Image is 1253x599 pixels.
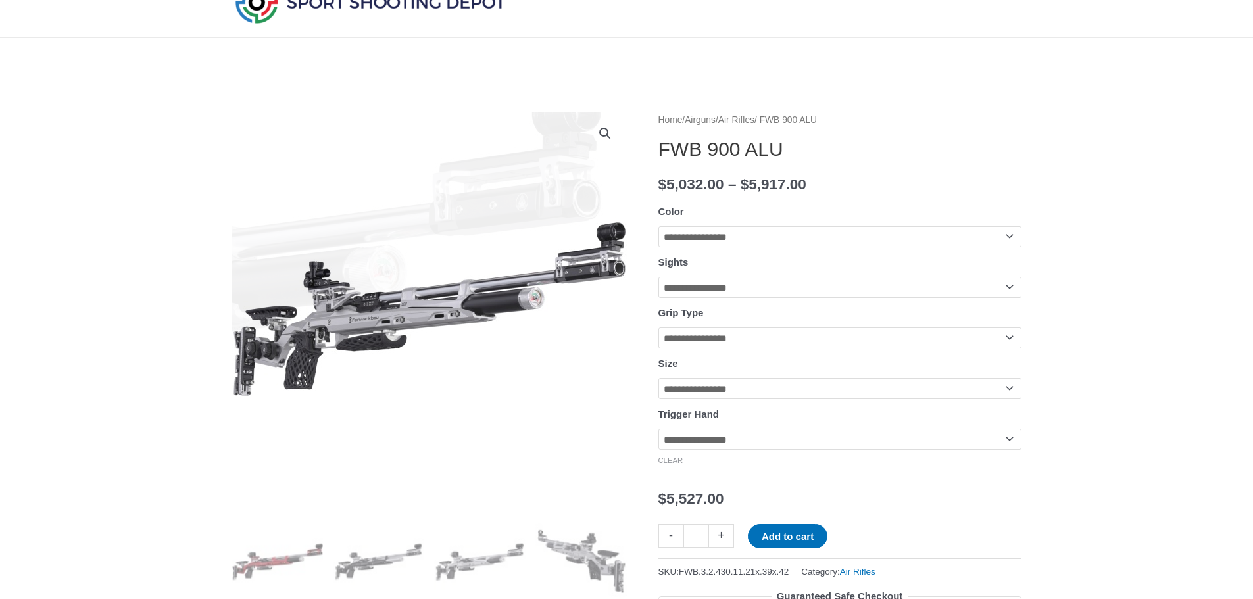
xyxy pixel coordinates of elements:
a: - [658,524,683,547]
a: Airguns [685,115,716,125]
span: $ [741,176,749,193]
a: Home [658,115,683,125]
a: Air Rifles [840,567,875,577]
a: Clear options [658,456,683,464]
label: Trigger Hand [658,408,720,419]
bdi: 5,917.00 [741,176,806,193]
label: Sights [658,256,689,268]
h1: FWB 900 ALU [658,137,1021,161]
bdi: 5,032.00 [658,176,724,193]
span: Category: [801,563,875,580]
span: $ [658,176,667,193]
span: – [728,176,737,193]
label: Size [658,358,678,369]
span: FWB.3.2.430.11.21x.39x.42 [679,567,789,577]
a: + [709,524,734,547]
label: Grip Type [658,307,704,318]
button: Add to cart [748,524,827,548]
a: Air Rifles [718,115,754,125]
input: Product quantity [683,524,709,547]
a: View full-screen image gallery [593,122,617,145]
span: $ [658,491,667,507]
label: Color [658,206,684,217]
nav: Breadcrumb [658,112,1021,129]
bdi: 5,527.00 [658,491,724,507]
span: SKU: [658,563,789,580]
